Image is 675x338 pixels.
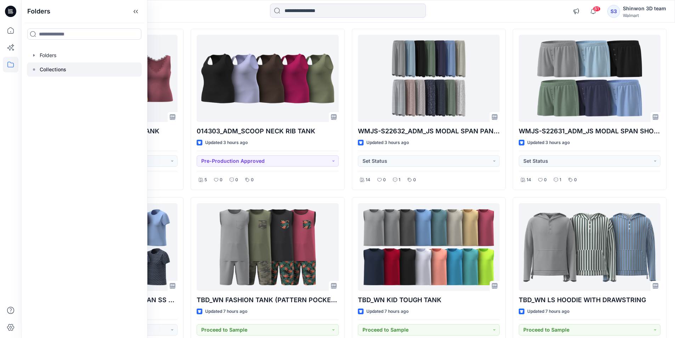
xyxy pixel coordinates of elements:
div: Shinwon 3D team [623,4,666,13]
p: 5 [204,176,207,184]
p: Updated 7 hours ago [205,308,247,315]
p: Collections [40,65,66,74]
p: TBD_WN KID TOUGH TANK [358,295,500,305]
p: Updated 3 hours ago [366,139,409,146]
p: 0 [220,176,223,184]
p: 0 [544,176,547,184]
p: 14 [527,176,531,184]
p: 1 [559,176,561,184]
p: 014303_ADM_SCOOP NECK RIB TANK [197,126,338,136]
div: S3 [607,5,620,18]
p: Updated 7 hours ago [366,308,409,315]
p: WMJS-S22631_ADM_JS MODAL SPAN SHORTS [519,126,660,136]
p: WMJS-S22632_ADM_JS MODAL SPAN PANTS [358,126,500,136]
p: TBD_WN LS HOODIE WITH DRAWSTRING [519,295,660,305]
a: TBD_WN KID TOUGH TANK [358,203,500,291]
div: Walmart [623,13,666,18]
span: 81 [593,6,601,12]
p: Updated 3 hours ago [205,139,248,146]
a: TBD_WN FASHION TANK (PATTERN POCKET CONTR BINDING) [197,203,338,291]
p: 0 [251,176,254,184]
p: 0 [574,176,577,184]
p: 14 [366,176,370,184]
p: 1 [399,176,400,184]
p: 0 [235,176,238,184]
p: Updated 7 hours ago [527,308,569,315]
p: TBD_WN FASHION TANK (PATTERN POCKET CONTR BINDING) [197,295,338,305]
p: 0 [383,176,386,184]
a: WMJS-S22632_ADM_JS MODAL SPAN PANTS [358,35,500,122]
p: Updated 3 hours ago [527,139,570,146]
a: TBD_WN LS HOODIE WITH DRAWSTRING [519,203,660,291]
p: 0 [413,176,416,184]
a: 014303_ADM_SCOOP NECK RIB TANK [197,35,338,122]
a: WMJS-S22631_ADM_JS MODAL SPAN SHORTS [519,35,660,122]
